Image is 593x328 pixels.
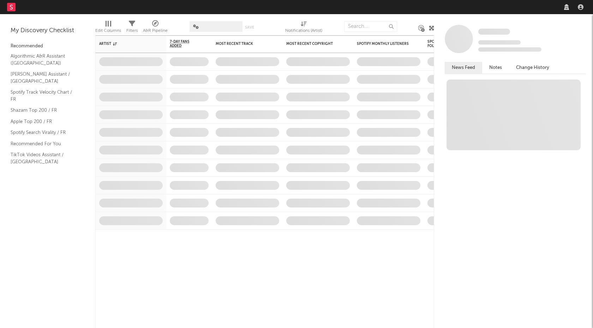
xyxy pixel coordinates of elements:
div: Edit Columns [95,27,121,35]
span: Some Artist [478,29,510,35]
a: Apple Top 200 / FR [11,118,78,125]
div: A&R Pipeline [143,18,168,38]
button: News Feed [445,62,482,74]
input: Search... [344,21,397,32]
div: Filters [126,27,138,35]
div: Spotify Followers [427,40,452,48]
div: Notifications (Artist) [285,18,322,38]
button: Change History [509,62,556,74]
a: Shazam Top 200 / FR [11,106,78,114]
button: Notes [482,62,509,74]
span: 0 fans last week [478,47,541,52]
button: Save [245,25,254,29]
a: TikTok Videos Assistant / [GEOGRAPHIC_DATA] [11,151,78,165]
a: Some Artist [478,28,510,35]
a: Spotify Search Virality / FR [11,129,78,136]
div: Spotify Monthly Listeners [357,42,410,46]
span: Tracking Since: [DATE] [478,40,521,45]
div: Filters [126,18,138,38]
div: Notifications (Artist) [285,27,322,35]
div: Most Recent Track [216,42,269,46]
div: Artist [99,42,152,46]
div: A&R Pipeline [143,27,168,35]
div: Edit Columns [95,18,121,38]
div: Recommended [11,42,85,51]
a: Algorithmic A&R Assistant ([GEOGRAPHIC_DATA]) [11,52,78,67]
div: Most Recent Copyright [286,42,339,46]
span: 7-Day Fans Added [170,40,198,48]
a: [PERSON_NAME] Assistant / [GEOGRAPHIC_DATA] [11,70,78,85]
div: My Discovery Checklist [11,27,85,35]
a: Recommended For You [11,140,78,148]
a: Spotify Track Velocity Chart / FR [11,88,78,103]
